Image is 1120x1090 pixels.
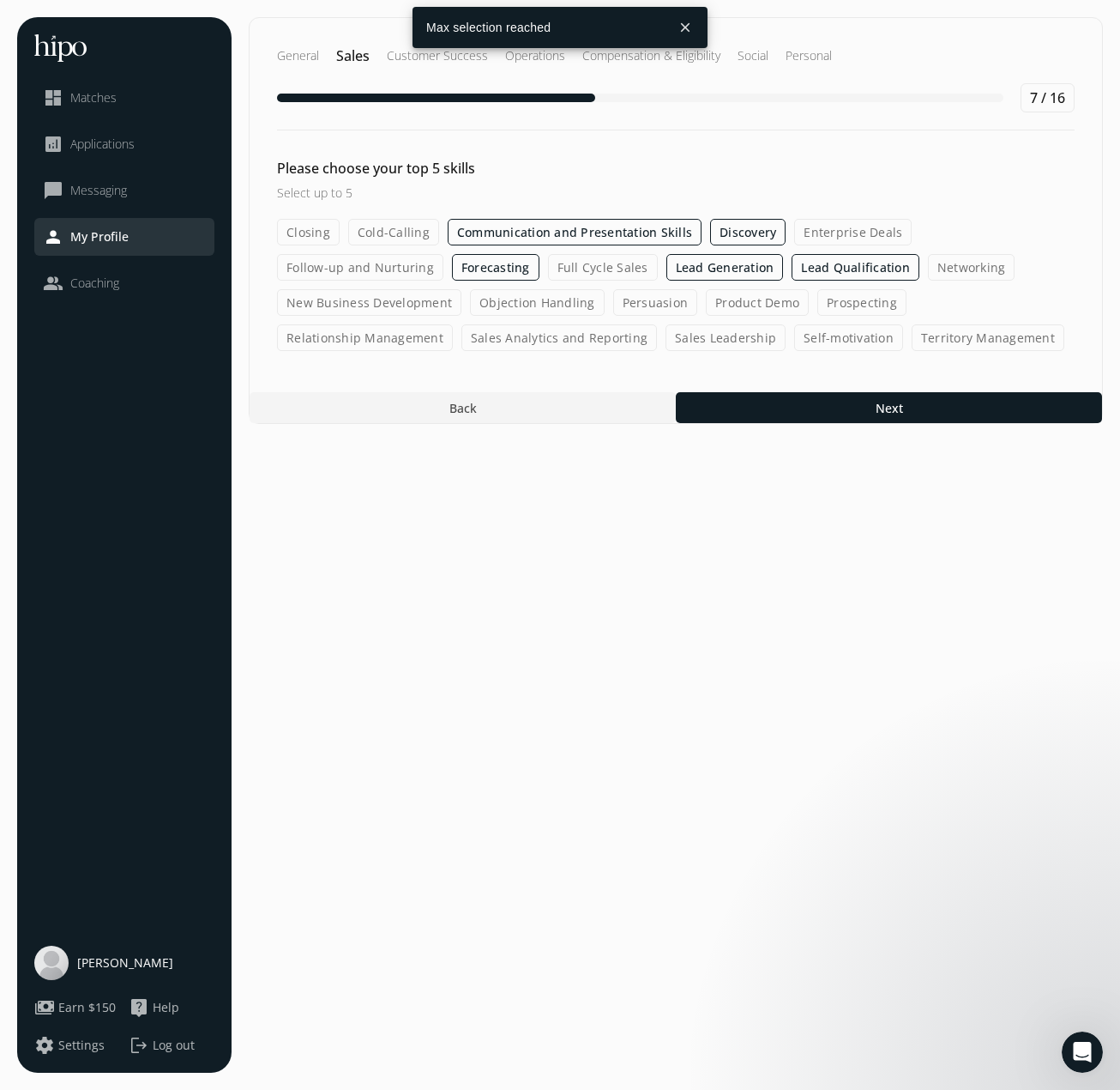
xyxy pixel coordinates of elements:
span: live_help [129,997,149,1018]
label: Full Cycle Sales [548,254,658,281]
span: Messaging [70,182,127,199]
h2: Compensation & Eligibility [582,47,720,64]
a: settingsSettings [34,1035,120,1056]
img: hh-logo-white [34,34,87,62]
h2: Please choose your top 5 skills [277,158,877,179]
h2: Social [738,47,768,64]
span: Log out [153,1037,195,1054]
label: Persuasion [613,289,698,316]
span: Next [876,399,903,417]
span: payments [34,997,55,1018]
button: settingsSettings [34,1035,105,1056]
span: person [43,227,63,247]
label: New Business Development [277,289,461,316]
label: Objection Handling [470,289,605,316]
label: Sales Analytics and Reporting [461,324,657,351]
label: Forecasting [452,254,539,281]
button: live_helpHelp [129,997,179,1018]
label: Self-motivation [794,324,903,351]
span: Matches [70,89,117,106]
button: close [670,12,701,43]
label: Sales Leadership [665,324,786,351]
label: Product Demo [706,289,809,316]
a: personMy Profile [43,227,206,247]
span: chat_bubble_outline [43,180,63,201]
span: Coaching [70,275,119,292]
div: 7 / 16 [1021,83,1075,112]
label: Cold-Calling [348,219,439,245]
a: chat_bubble_outlineMessaging [43,180,206,201]
span: Earn $150 [58,999,116,1016]
label: Discovery [710,219,786,245]
span: Settings [58,1037,105,1054]
h2: Customer Success [387,47,488,64]
h2: Operations [505,47,565,64]
span: logout [129,1035,149,1056]
a: peopleCoaching [43,273,206,294]
div: Max selection reached [412,7,670,48]
a: analyticsApplications [43,134,206,154]
span: dashboard [43,88,63,108]
button: paymentsEarn $150 [34,997,116,1018]
label: Lead Generation [666,254,784,281]
label: Enterprise Deals [794,219,912,245]
h2: General [277,47,319,64]
label: Prospecting [817,289,906,316]
h2: Personal [786,47,832,64]
span: My Profile [70,228,129,245]
label: Closing [277,219,340,245]
span: Help [153,999,179,1016]
span: settings [34,1035,55,1056]
span: [PERSON_NAME] [77,954,173,972]
span: people [43,273,63,294]
label: Communication and Presentation Skills [448,219,702,245]
h3: Select up to 5 [277,184,877,202]
span: analytics [43,134,63,154]
a: dashboardMatches [43,88,206,108]
label: Lead Qualification [792,254,919,281]
h2: Sales [336,45,370,66]
button: Next [676,392,1102,423]
label: Networking [928,254,1015,281]
iframe: Intercom live chat [1062,1032,1103,1073]
label: Relationship Management [277,324,453,351]
label: Follow-up and Nurturing [277,254,443,281]
span: Applications [70,136,135,153]
button: Back [250,392,676,423]
img: user-photo [34,946,69,980]
button: logoutLog out [129,1035,214,1056]
span: Back [449,399,477,417]
a: paymentsEarn $150 [34,997,120,1018]
a: live_helpHelp [129,997,214,1018]
label: Territory Management [912,324,1064,351]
